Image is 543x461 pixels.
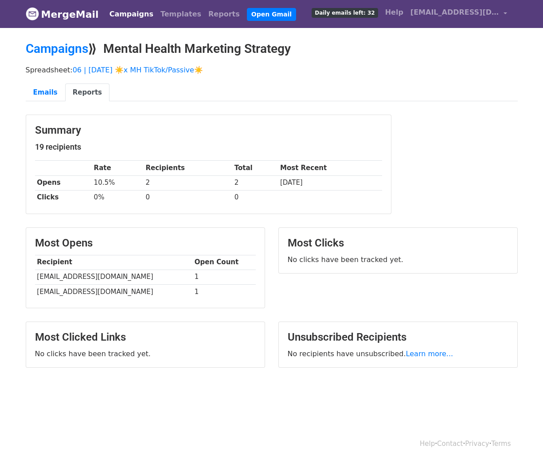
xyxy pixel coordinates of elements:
h3: Unsubscribed Recipients [288,331,508,344]
span: Daily emails left: 32 [312,8,378,18]
a: Reports [205,5,243,23]
th: Recipient [35,255,192,270]
a: MergeMail [26,5,99,24]
p: Spreadsheet: [26,65,518,75]
h3: Most Opens [35,237,256,250]
a: Privacy [465,440,489,448]
a: Help [382,4,407,21]
td: [DATE] [278,175,382,190]
a: 06 | [DATE] ☀️x MH TikTok/Passive☀️ [73,66,203,74]
td: 0 [232,190,278,205]
td: 10.5% [92,175,144,190]
a: Reports [65,83,109,102]
td: 0 [144,190,232,205]
a: Open Gmail [247,8,296,21]
td: 2 [144,175,232,190]
td: 2 [232,175,278,190]
h3: Most Clicks [288,237,508,250]
iframe: Chat Widget [499,418,543,461]
a: Help [420,440,435,448]
td: [EMAIL_ADDRESS][DOMAIN_NAME] [35,270,192,284]
a: Terms [491,440,511,448]
a: Emails [26,83,65,102]
a: [EMAIL_ADDRESS][DOMAIN_NAME] [407,4,511,24]
p: No clicks have been tracked yet. [288,255,508,264]
h3: Summary [35,124,382,137]
th: Recipients [144,161,232,175]
td: [EMAIL_ADDRESS][DOMAIN_NAME] [35,284,192,299]
p: No clicks have been tracked yet. [35,349,256,358]
h3: Most Clicked Links [35,331,256,344]
th: Opens [35,175,92,190]
a: Contact [437,440,463,448]
img: MergeMail logo [26,7,39,20]
td: 1 [192,270,256,284]
span: [EMAIL_ADDRESS][DOMAIN_NAME] [410,7,499,18]
td: 1 [192,284,256,299]
th: Open Count [192,255,256,270]
a: Templates [157,5,205,23]
th: Clicks [35,190,92,205]
h5: 19 recipients [35,142,382,152]
th: Rate [92,161,144,175]
p: No recipients have unsubscribed. [288,349,508,358]
h2: ⟫ Mental Health Marketing Strategy [26,41,518,56]
a: Campaigns [26,41,88,56]
a: Learn more... [406,350,453,358]
th: Most Recent [278,161,382,175]
td: 0% [92,190,144,205]
th: Total [232,161,278,175]
a: Daily emails left: 32 [308,4,381,21]
a: Campaigns [106,5,157,23]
